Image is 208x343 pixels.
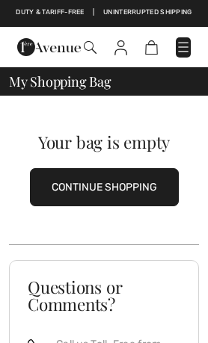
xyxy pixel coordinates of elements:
button: CONTINUE SHOPPING [30,168,179,206]
img: Shopping Bag [145,40,158,55]
a: 1ère Avenue [17,40,81,53]
img: Menu [176,40,191,55]
div: Your bag is empty [19,134,190,150]
img: 1ère Avenue [17,38,81,56]
h3: Questions or Comments? [28,279,180,312]
span: My Shopping Bag [9,75,111,88]
img: My Info [114,40,127,55]
img: Search [84,41,97,54]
